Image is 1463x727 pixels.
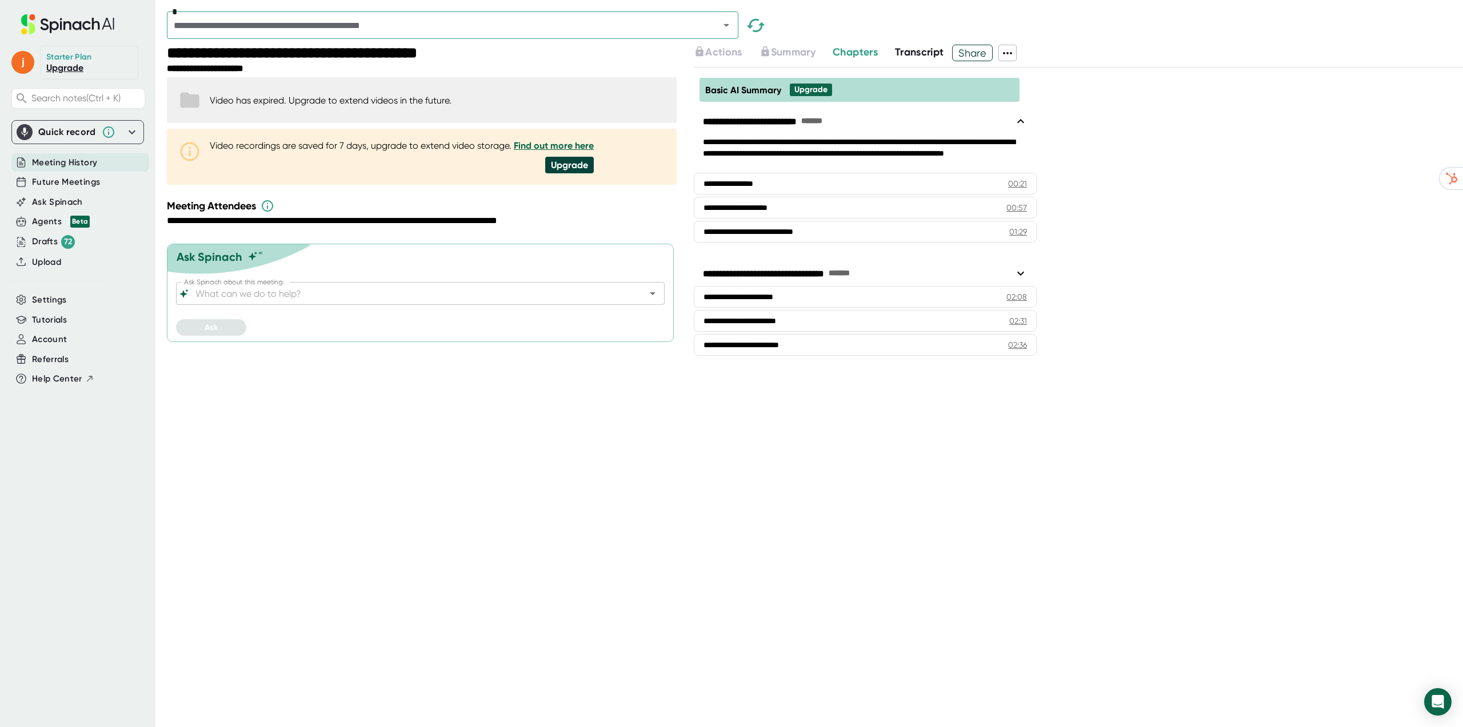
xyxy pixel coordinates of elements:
[1006,202,1027,213] div: 00:57
[32,235,75,249] div: Drafts
[718,17,734,33] button: Open
[61,235,75,249] div: 72
[167,199,679,213] div: Meeting Attendees
[545,157,594,173] div: Upgrade
[17,121,139,144] div: Quick record
[205,323,218,332] span: Ask
[953,43,992,63] span: Share
[694,45,742,60] button: Actions
[32,156,97,169] button: Meeting History
[705,85,781,96] span: Basic AI Summary
[705,46,742,58] span: Actions
[46,52,92,62] div: Starter Plan
[38,126,96,138] div: Quick record
[833,46,878,58] span: Chapters
[952,45,993,61] button: Share
[1009,315,1027,327] div: 02:31
[1424,688,1452,716] div: Open Intercom Messenger
[1008,339,1027,351] div: 02:36
[46,62,83,73] a: Upgrade
[31,93,121,104] span: Search notes (Ctrl + K)
[32,196,83,209] button: Ask Spinach
[176,319,246,336] button: Ask
[32,313,67,327] button: Tutorials
[210,95,451,106] div: Video has expired. Upgrade to extend videos in the future.
[11,51,34,74] span: j
[193,285,627,301] input: What can we do to help?
[32,176,100,189] button: Future Meetings
[210,140,594,151] div: Video recordings are saved for 7 days, upgrade to extend video storage.
[895,45,944,60] button: Transcript
[177,250,242,264] div: Ask Spinach
[32,353,69,366] button: Referrals
[833,45,878,60] button: Chapters
[1009,226,1027,237] div: 01:29
[760,45,816,60] button: Summary
[514,140,594,151] a: Find out more here
[645,285,661,301] button: Open
[771,46,816,58] span: Summary
[70,216,90,228] div: Beta
[895,46,944,58] span: Transcript
[760,45,833,61] div: Upgrade to access
[1006,291,1027,303] div: 02:08
[794,85,828,95] div: Upgrade
[32,333,67,346] button: Account
[32,293,67,307] button: Settings
[32,372,94,386] button: Help Center
[32,215,90,228] div: Agents
[32,235,75,249] button: Drafts 72
[32,372,82,386] span: Help Center
[32,256,61,269] button: Upload
[32,215,90,228] button: Agents Beta
[1008,178,1027,189] div: 00:21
